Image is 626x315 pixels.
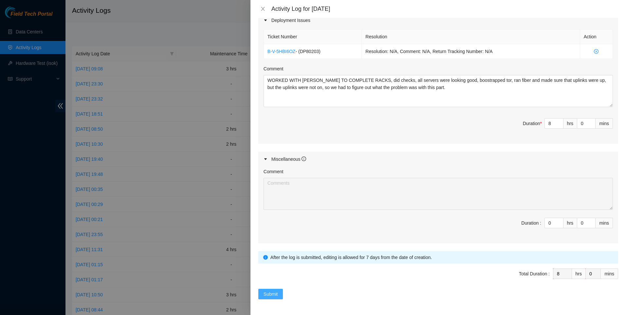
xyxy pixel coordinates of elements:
div: mins [596,118,613,129]
span: caret-right [264,18,267,22]
div: Total Duration : [519,270,550,277]
th: Ticket Number [264,29,362,44]
span: Submit [264,290,278,298]
button: Submit [258,289,283,299]
div: Miscellaneous info-circle [258,152,618,167]
div: hrs [563,218,577,228]
th: Action [580,29,613,44]
label: Comment [264,168,284,175]
div: Duration : [521,219,541,227]
div: Duration [523,120,542,127]
span: info-circle [263,255,268,260]
a: B-V-5HBI6OZ [267,49,296,54]
label: Comment [264,65,284,72]
span: info-circle [302,157,306,161]
th: Resolution [362,29,580,44]
div: mins [601,269,618,279]
div: After the log is submitted, editing is allowed for 7 days from the date of creation. [270,254,613,261]
td: Resolution: N/A, Comment: N/A, Return Tracking Number: N/A [362,44,580,59]
div: mins [596,218,613,228]
span: close [260,6,266,11]
span: - ( DP80203 ) [295,49,320,54]
span: caret-right [264,157,267,161]
div: Deployment Issues [258,13,618,28]
div: Miscellaneous [271,156,306,163]
div: Activity Log for [DATE] [271,5,618,12]
span: close-circle [584,49,609,54]
div: hrs [572,269,586,279]
textarea: Comment [264,178,613,210]
textarea: Comment [264,75,613,107]
button: Close [258,6,267,12]
div: hrs [563,118,577,129]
